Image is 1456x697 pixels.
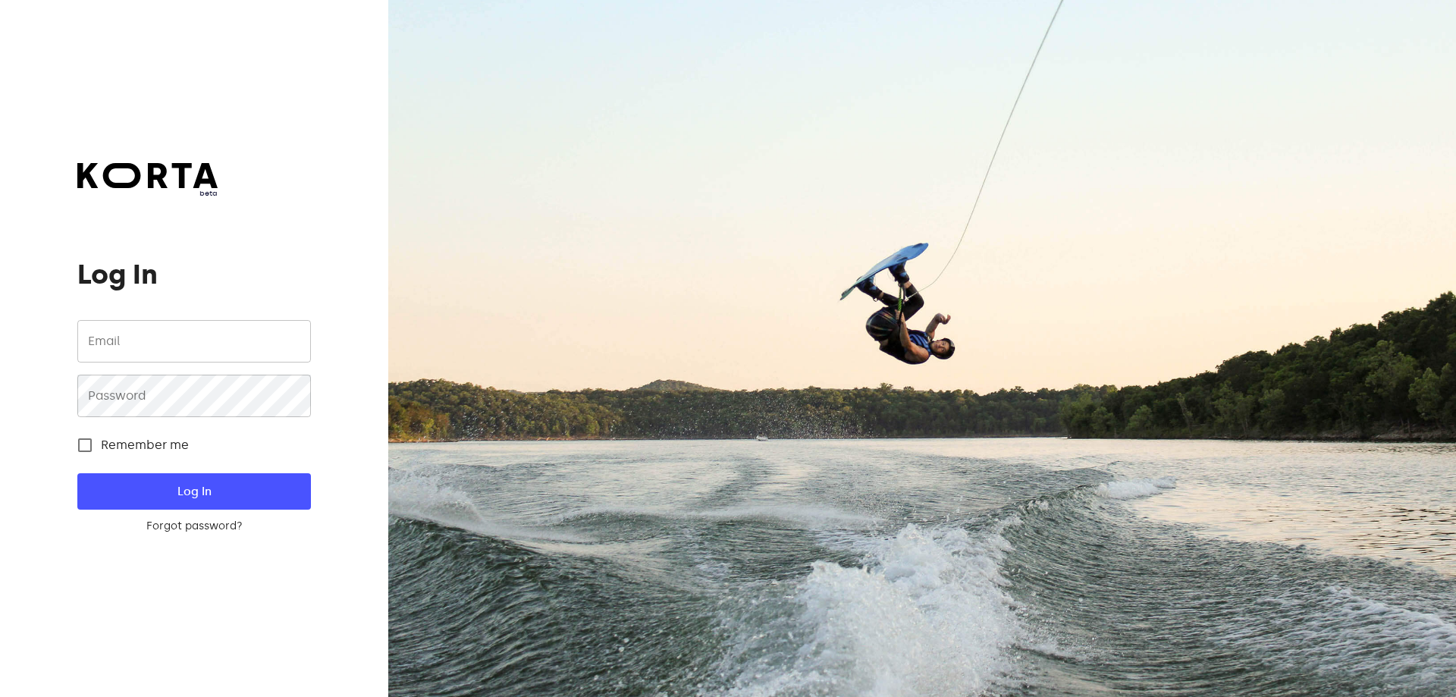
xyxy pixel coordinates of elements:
[77,188,218,199] span: beta
[77,259,310,290] h1: Log In
[77,163,218,199] a: beta
[77,473,310,510] button: Log In
[77,519,310,534] a: Forgot password?
[102,482,286,501] span: Log In
[77,163,218,188] img: Korta
[101,436,189,454] span: Remember me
